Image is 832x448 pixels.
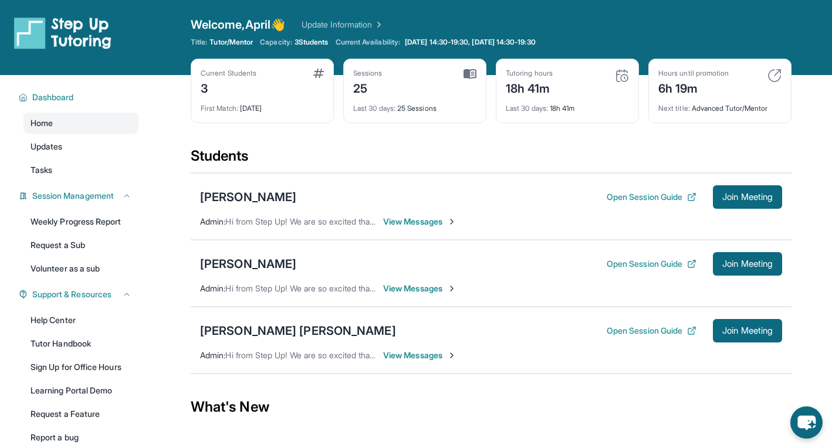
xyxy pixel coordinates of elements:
span: 3 Students [295,38,329,47]
span: Support & Resources [32,289,111,300]
span: Current Availability: [336,38,400,47]
a: [DATE] 14:30-19:30, [DATE] 14:30-19:30 [403,38,538,47]
div: 3 [201,78,256,97]
div: [PERSON_NAME] [PERSON_NAME] [200,323,396,339]
a: Learning Portal Demo [23,380,138,401]
span: Title: [191,38,207,47]
span: Last 30 days : [506,104,548,113]
button: Join Meeting [713,185,782,209]
span: View Messages [383,283,456,294]
span: Dashboard [32,91,74,103]
div: What's New [191,381,792,433]
span: Join Meeting [722,327,773,334]
button: Open Session Guide [607,191,696,203]
div: [DATE] [201,97,324,113]
button: Support & Resources [28,289,131,300]
span: Tutor/Mentor [209,38,253,47]
span: Home [31,117,53,129]
div: [PERSON_NAME] [200,256,296,272]
img: Chevron Right [372,19,384,30]
span: View Messages [383,349,456,361]
button: Open Session Guide [607,325,696,337]
span: Last 30 days : [353,104,395,113]
img: card [615,69,629,83]
span: [DATE] 14:30-19:30, [DATE] 14:30-19:30 [405,38,536,47]
div: Tutoring hours [506,69,553,78]
img: Chevron-Right [447,217,456,226]
span: Tasks [31,164,52,176]
div: Students [191,147,792,172]
span: First Match : [201,104,238,113]
img: card [464,69,476,79]
a: Request a Sub [23,235,138,256]
button: Session Management [28,190,131,202]
span: Capacity: [260,38,292,47]
div: Hours until promotion [658,69,729,78]
a: Request a Feature [23,403,138,425]
span: Admin : [200,350,225,360]
span: Join Meeting [722,194,773,201]
div: 18h 41m [506,78,553,97]
div: 25 [353,78,383,97]
img: Chevron-Right [447,351,456,360]
button: Dashboard [28,91,131,103]
img: card [767,69,782,83]
a: Tutor Handbook [23,333,138,354]
a: Report a bug [23,427,138,448]
span: Admin : [200,216,225,226]
a: Updates [23,136,138,157]
a: Sign Up for Office Hours [23,357,138,378]
a: Weekly Progress Report [23,211,138,232]
span: Updates [31,141,63,152]
a: Home [23,113,138,134]
a: Update Information [302,19,384,30]
button: Open Session Guide [607,258,696,270]
button: Join Meeting [713,319,782,342]
a: Help Center [23,310,138,331]
button: chat-button [790,406,823,439]
button: Join Meeting [713,252,782,276]
span: Next title : [658,104,690,113]
div: 25 Sessions [353,97,476,113]
img: logo [14,16,111,49]
div: Current Students [201,69,256,78]
span: Session Management [32,190,114,202]
div: [PERSON_NAME] [200,189,296,205]
img: Chevron-Right [447,284,456,293]
div: 18h 41m [506,97,629,113]
a: Volunteer as a sub [23,258,138,279]
div: Sessions [353,69,383,78]
span: View Messages [383,216,456,228]
span: Welcome, April 👋 [191,16,285,33]
span: Admin : [200,283,225,293]
a: Tasks [23,159,138,181]
img: card [313,69,324,78]
div: 6h 19m [658,78,729,97]
span: Join Meeting [722,260,773,267]
div: Advanced Tutor/Mentor [658,97,782,113]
